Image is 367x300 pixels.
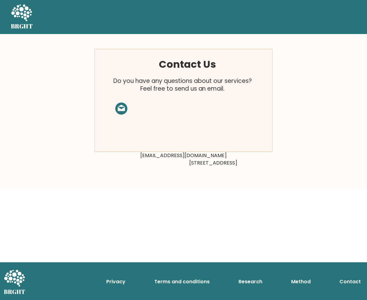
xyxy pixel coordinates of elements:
a: Research [236,276,265,288]
a: Terms and conditions [152,276,212,288]
tspan: Do you have any questions about our services? [113,77,252,85]
a: Privacy [104,276,128,288]
h5: BRGHT [11,23,33,30]
tspan: Contact Us [159,58,216,71]
a: BRGHT [11,2,33,32]
a: Contact [337,276,363,288]
tspan: [STREET_ADDRESS] [189,159,237,166]
div: [EMAIL_ADDRESS][DOMAIN_NAME] [91,49,277,174]
a: Method [289,276,313,288]
tspan: Feel free to send us an email. [140,84,225,93]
